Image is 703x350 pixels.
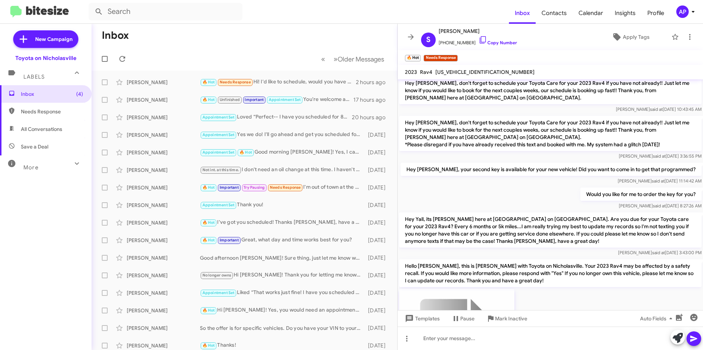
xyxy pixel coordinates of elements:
div: [PERSON_NAME] [127,149,200,156]
span: Not int. at this time. [202,168,239,172]
span: S [426,34,431,46]
p: Would you like for me to order the key for you? [580,188,702,201]
span: Needs Response [21,108,83,115]
span: [PERSON_NAME] [DATE] 10:43:45 AM [616,106,702,112]
div: [PERSON_NAME] [127,114,200,121]
div: [PERSON_NAME] [127,289,200,297]
button: AP [670,5,695,18]
div: Thanks! [200,341,364,350]
div: [PERSON_NAME] [127,342,200,349]
div: [PERSON_NAME] [127,307,200,314]
div: [PERSON_NAME] [127,219,200,226]
span: Appointment Set [202,132,235,137]
small: Needs Response [424,55,457,61]
div: Hi [PERSON_NAME]! Thank you for letting me know. Have a great day! [200,271,364,279]
a: Calendar [573,3,609,24]
div: 2 hours ago [356,79,391,86]
span: said at [650,106,663,112]
span: [PERSON_NAME] [DATE] 11:14:42 AM [618,178,702,184]
span: 🔥 Hot [202,80,215,84]
span: Appointment Set [269,97,301,102]
div: 17 hours ago [353,96,391,104]
span: Needs Response [270,185,301,190]
span: 🔥 Hot [202,308,215,313]
span: Profile [641,3,670,24]
div: Loved “Perfect-- I have you scheduled for 8:00 AM - [DATE]! Let me know if you need anything else... [200,113,352,121]
a: Insights [609,3,641,24]
span: All Conversations [21,125,62,133]
span: Rav4 [420,69,432,75]
span: Needs Response [220,80,251,84]
span: Templates [403,312,440,325]
span: (4) [76,90,83,98]
div: [DATE] [364,131,391,139]
span: [PERSON_NAME] [439,27,517,35]
span: Important [220,185,239,190]
span: Try Pausing [243,185,265,190]
span: No longer owns [202,273,231,278]
span: Appointment Set [202,150,235,155]
div: [DATE] [364,254,391,261]
span: [PERSON_NAME] [DATE] 3:43:00 PM [618,250,702,255]
div: [PERSON_NAME] [127,324,200,332]
span: [PERSON_NAME] [DATE] 8:27:26 AM [619,203,702,208]
span: said at [652,250,665,255]
div: Hi [PERSON_NAME]! Yes, you would need an appointment for that, it wouldn't take long at all. Do y... [200,306,364,315]
span: Mark Inactive [495,312,527,325]
div: [DATE] [364,289,391,297]
span: Appointment Set [202,203,235,207]
div: [PERSON_NAME] [127,254,200,261]
p: Hey [PERSON_NAME], don't forget to schedule your Toyota Care for your 2023 Rav4 if you have not a... [399,116,702,151]
div: Good morning [PERSON_NAME]! Yes, I can reschedule you. When would you like to come in? [200,148,364,157]
div: So the offer is for specific vehicles. Do you have your VIN to your Camry? I can see if there are... [200,324,364,332]
div: [PERSON_NAME] [127,202,200,209]
div: Thank you! [200,201,364,209]
span: 🔥 Hot [202,343,215,348]
button: Apply Tags [593,30,668,44]
p: Hello [PERSON_NAME], this is [PERSON_NAME] with Toyota on Nicholasville. Your 2023 Rav4 may be af... [399,259,702,287]
div: I don't need an oil change at this time. I haven't driven 10,000 yet. [200,166,364,174]
span: More [23,164,38,171]
div: [PERSON_NAME] [127,96,200,104]
span: said at [653,153,666,159]
div: [DATE] [364,342,391,349]
input: Search [89,3,242,20]
button: Pause [446,312,480,325]
h1: Inbox [102,30,129,41]
button: Previous [317,52,330,67]
span: 🔥 Hot [202,220,215,225]
span: Appointment Set [202,115,235,120]
a: Inbox [509,3,536,24]
button: Templates [398,312,446,325]
div: [DATE] [364,324,391,332]
small: 🔥 Hot [405,55,421,61]
span: 🔥 Hot [202,238,215,242]
span: Pause [460,312,475,325]
a: Contacts [536,3,573,24]
span: [US_VEHICLE_IDENTIFICATION_NUMBER] [435,69,535,75]
span: 2023 [405,69,417,75]
span: Apply Tags [623,30,650,44]
span: said at [653,203,666,208]
span: Save a Deal [21,143,48,150]
div: Liked “That works just fine! I have you scheduled for 8:30 AM - [DATE]. Let me know if you need a... [200,289,364,297]
div: [PERSON_NAME] [127,272,200,279]
div: Good afternoon [PERSON_NAME]! Sure thing, just let me know when you'd like to come in! :) [200,254,364,261]
p: Hey [PERSON_NAME], don't forget to schedule your Toyota Care for your 2023 Rav4 if you have not a... [399,76,702,104]
p: Hey [PERSON_NAME], your second key is available for your new vehicle! Did you want to come in to ... [401,163,702,176]
span: Important [245,97,264,102]
div: Yes we do! I'll go ahead and get you scheduled for then. Let me know if you need anything else, a... [200,131,364,139]
button: Next [329,52,388,67]
button: Auto Fields [634,312,681,325]
span: « [321,54,325,64]
div: [DATE] [364,166,391,174]
button: Mark Inactive [480,312,533,325]
div: [PERSON_NAME] [127,237,200,244]
a: Copy Number [479,40,517,45]
span: » [334,54,338,64]
a: New Campaign [13,30,78,48]
span: [PHONE_NUMBER] [439,35,517,46]
div: [PERSON_NAME] [127,131,200,139]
